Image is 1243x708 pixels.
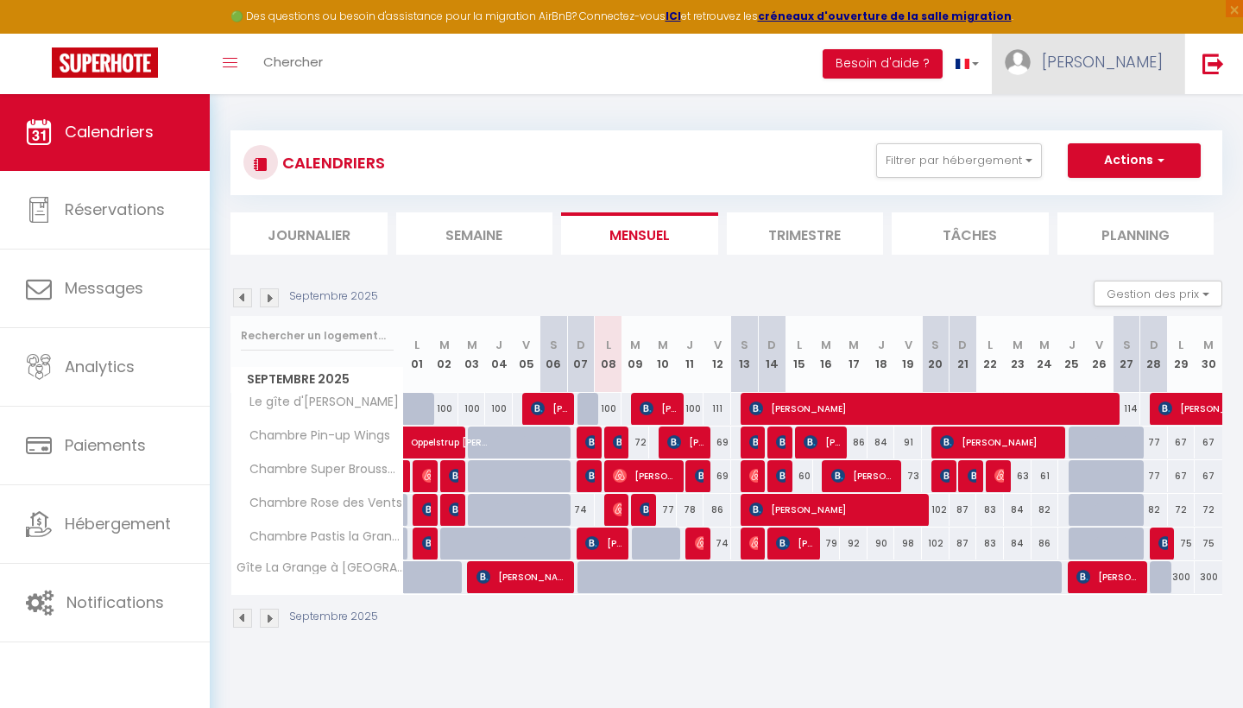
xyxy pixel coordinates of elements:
[1032,460,1059,492] div: 61
[758,9,1012,23] a: créneaux d'ouverture de la salle migration
[1004,460,1032,492] div: 63
[813,528,841,559] div: 79
[1168,528,1196,559] div: 75
[797,337,802,353] abbr: L
[776,459,786,492] span: [PERSON_NAME]
[621,427,649,458] div: 72
[234,494,407,513] span: Chambre Rose des Vents
[1004,316,1032,393] th: 23
[1004,528,1032,559] div: 84
[704,528,731,559] div: 74
[1140,316,1168,393] th: 28
[704,460,731,492] div: 69
[540,316,568,393] th: 06
[65,356,135,377] span: Analytics
[1095,337,1103,353] abbr: V
[695,459,704,492] span: [PERSON_NAME]
[561,212,718,255] li: Mensuel
[458,393,486,425] div: 100
[677,393,704,425] div: 100
[1168,460,1196,492] div: 67
[1004,494,1032,526] div: 84
[1005,49,1031,75] img: ...
[250,34,336,94] a: Chercher
[1158,527,1168,559] span: [PERSON_NAME]
[649,494,677,526] div: 77
[749,527,759,559] span: [PERSON_NAME]
[577,337,585,353] abbr: D
[1195,494,1222,526] div: 72
[840,316,868,393] th: 17
[1202,53,1224,74] img: logout
[1076,560,1141,593] span: [PERSON_NAME]
[994,459,1004,492] span: [PERSON_NAME]
[950,494,977,526] div: 87
[621,316,649,393] th: 09
[396,212,553,255] li: Semaine
[1168,561,1196,593] div: 300
[1069,337,1076,353] abbr: J
[52,47,158,78] img: Super Booking
[606,337,611,353] abbr: L
[14,7,66,59] button: Ouvrir le widget de chat LiveChat
[922,494,950,526] div: 102
[65,513,171,534] span: Hébergement
[667,426,704,458] span: [PERSON_NAME]
[404,316,432,393] th: 01
[1058,316,1086,393] th: 25
[567,494,595,526] div: 74
[289,288,378,305] p: Septembre 2025
[878,337,885,353] abbr: J
[476,560,569,593] span: [PERSON_NAME]
[704,494,731,526] div: 86
[263,53,323,71] span: Chercher
[585,527,622,559] span: [PERSON_NAME]
[485,316,513,393] th: 04
[976,316,1004,393] th: 22
[868,427,895,458] div: 84
[749,459,759,492] span: [PERSON_NAME]
[1178,337,1183,353] abbr: L
[758,316,786,393] th: 14
[905,337,912,353] abbr: V
[422,493,432,526] span: [PERSON_NAME]
[1032,494,1059,526] div: 82
[731,316,759,393] th: 13
[404,460,413,493] a: [PERSON_NAME]
[1057,212,1215,255] li: Planning
[1068,143,1201,178] button: Actions
[234,427,394,446] span: Chambre Pin-up Wings
[595,393,622,425] div: 100
[513,316,540,393] th: 05
[65,199,165,220] span: Réservations
[714,337,722,353] abbr: V
[922,528,950,559] div: 102
[894,316,922,393] th: 19
[449,459,458,492] span: [PERSON_NAME]
[940,459,950,492] span: [PERSON_NAME]
[786,316,813,393] th: 15
[1123,337,1131,353] abbr: S
[876,143,1042,178] button: Filtrer par hébergement
[968,459,977,492] span: [PERSON_NAME]
[230,212,388,255] li: Journalier
[234,393,403,412] span: Le gîte d'[PERSON_NAME]
[704,427,731,458] div: 69
[823,49,943,79] button: Besoin d'aide ?
[585,459,595,492] span: [PERSON_NAME]
[1140,494,1168,526] div: 82
[1113,393,1140,425] div: 114
[931,337,939,353] abbr: S
[495,337,502,353] abbr: J
[831,459,896,492] span: [PERSON_NAME]
[431,316,458,393] th: 02
[813,316,841,393] th: 16
[640,493,649,526] span: [PERSON_NAME]
[749,392,1118,425] span: [PERSON_NAME]
[1042,51,1163,73] span: [PERSON_NAME]
[640,392,677,425] span: [PERSON_NAME]
[485,393,513,425] div: 100
[894,460,922,492] div: 73
[950,316,977,393] th: 21
[1168,427,1196,458] div: 67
